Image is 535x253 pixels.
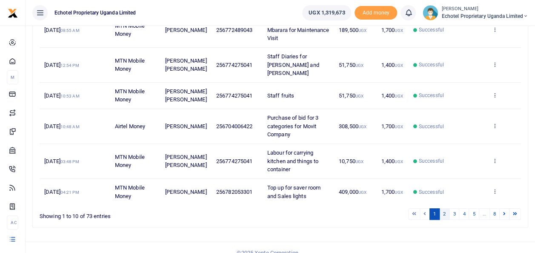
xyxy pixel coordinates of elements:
[395,28,403,33] small: UGX
[165,154,206,169] span: [PERSON_NAME] [PERSON_NAME]
[355,6,397,20] span: Add money
[299,5,355,20] li: Wallet ballance
[8,9,18,16] a: logo-small logo-large logo-large
[165,189,206,195] span: [PERSON_NAME]
[165,57,206,72] span: [PERSON_NAME] [PERSON_NAME]
[115,88,145,103] span: MTN Mobile Money
[339,123,366,129] span: 308,500
[165,88,206,103] span: [PERSON_NAME] [PERSON_NAME]
[60,124,80,129] small: 10:48 AM
[381,123,403,129] span: 1,700
[216,27,252,33] span: 256772489043
[165,27,206,33] span: [PERSON_NAME]
[44,123,79,129] span: [DATE]
[60,94,80,98] small: 10:53 AM
[339,158,363,164] span: 10,750
[429,208,440,220] a: 1
[355,159,363,164] small: UGX
[381,189,403,195] span: 1,700
[423,5,528,20] a: profile-user [PERSON_NAME] Echotel Proprietary Uganda Limited
[339,27,366,33] span: 189,500
[419,123,444,130] span: Successful
[358,28,366,33] small: UGX
[51,9,139,17] span: Echotel Proprietary Uganda Limited
[395,94,403,98] small: UGX
[267,18,329,41] span: Facilitation to Capital FM Mbarara for Maintenance Visit
[60,28,80,33] small: 08:55 AM
[216,92,252,99] span: 256774275041
[381,27,403,33] span: 1,700
[115,57,145,72] span: MTN Mobile Money
[395,159,403,164] small: UGX
[7,216,18,230] li: Ac
[381,62,403,68] span: 1,400
[44,62,79,68] span: [DATE]
[8,8,18,18] img: logo-small
[267,149,318,172] span: Labour for carrying kitchen and things to container
[115,154,145,169] span: MTN Mobile Money
[267,53,319,76] span: Staff Diaries for [PERSON_NAME] and [PERSON_NAME]
[60,190,79,195] small: 04:21 PM
[267,115,318,138] span: Purchase of bid for 3 categories for Movit Company
[267,92,294,99] span: Staff fruits
[302,5,351,20] a: UGX 1,319,673
[115,123,145,129] span: Airtel Money
[419,61,444,69] span: Successful
[339,62,363,68] span: 51,750
[7,70,18,84] li: M
[216,62,252,68] span: 256774275041
[44,189,79,195] span: [DATE]
[40,207,237,221] div: Showing 1 to 10 of 73 entries
[419,157,444,165] span: Successful
[439,208,449,220] a: 2
[216,158,252,164] span: 256774275041
[44,27,79,33] span: [DATE]
[216,189,252,195] span: 256782053301
[441,6,528,13] small: [PERSON_NAME]
[355,6,397,20] li: Toup your wallet
[489,208,500,220] a: 8
[115,184,145,199] span: MTN Mobile Money
[165,123,206,129] span: [PERSON_NAME]
[339,92,363,99] span: 51,750
[355,94,363,98] small: UGX
[381,92,403,99] span: 1,400
[309,9,345,17] span: UGX 1,319,673
[459,208,469,220] a: 4
[419,188,444,196] span: Successful
[355,9,397,15] a: Add money
[395,190,403,195] small: UGX
[267,184,320,199] span: Top up for saver room and Sales lights
[449,208,459,220] a: 3
[395,124,403,129] small: UGX
[355,63,363,68] small: UGX
[339,189,366,195] span: 409,000
[469,208,479,220] a: 5
[381,158,403,164] span: 1,400
[358,190,366,195] small: UGX
[44,158,79,164] span: [DATE]
[60,159,79,164] small: 03:48 PM
[216,123,252,129] span: 256704006422
[358,124,366,129] small: UGX
[419,26,444,34] span: Successful
[60,63,79,68] small: 12:54 PM
[44,92,79,99] span: [DATE]
[395,63,403,68] small: UGX
[423,5,438,20] img: profile-user
[441,12,528,20] span: Echotel Proprietary Uganda Limited
[419,92,444,99] span: Successful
